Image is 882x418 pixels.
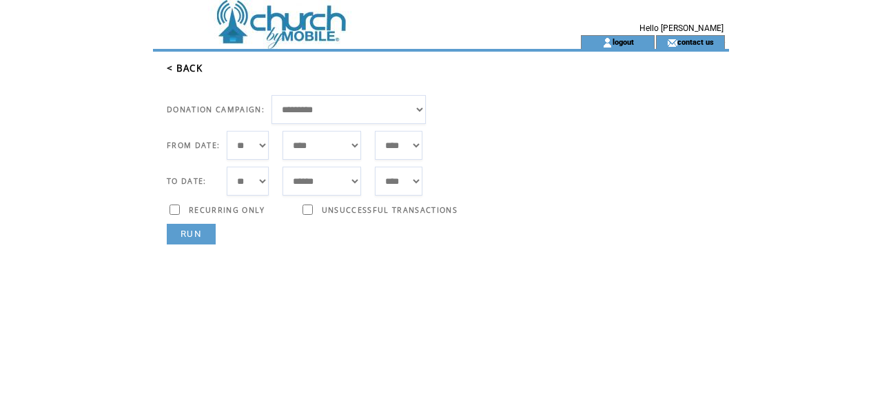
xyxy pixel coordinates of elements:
[602,37,613,48] img: account_icon.gif
[167,224,216,244] a: RUN
[167,176,207,186] span: TO DATE:
[167,105,265,114] span: DONATION CAMPAIGN:
[677,37,714,46] a: contact us
[667,37,677,48] img: contact_us_icon.gif
[167,62,203,74] a: < BACK
[639,23,724,33] span: Hello [PERSON_NAME]
[613,37,634,46] a: logout
[322,205,458,215] span: UNSUCCESSFUL TRANSACTIONS
[189,205,265,215] span: RECURRING ONLY
[167,140,220,150] span: FROM DATE:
